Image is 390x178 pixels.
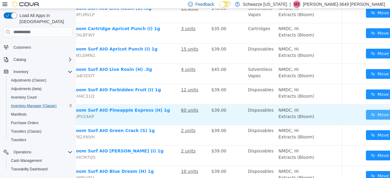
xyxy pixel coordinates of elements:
[1,55,75,64] button: Catalog
[6,119,75,127] button: Purchase Orders
[6,85,75,93] button: Adjustments (beta)
[9,166,73,173] span: Traceabilty Dashboard
[169,157,200,177] td: Disposables
[9,102,73,110] span: Inventory Manager (Classic)
[9,157,44,164] a: Cash Management
[105,58,119,63] u: 4 units
[11,44,34,51] a: Customers
[11,158,42,163] span: Cash Management
[202,119,238,131] span: NMDC, Hi Extracts (Bloom)
[9,94,73,101] span: Inventory Count
[294,1,300,8] span: M3
[6,93,75,102] button: Inventory Count
[290,40,318,50] button: icon: swapMove
[105,160,122,165] u: 10 units
[9,77,73,84] span: Adjustments (Classic)
[1,43,75,52] button: Customers
[290,101,318,111] button: icon: swapMove
[105,17,119,22] u: 3 units
[6,136,75,144] button: Transfers
[202,140,238,151] span: NMDC, Hi Extracts (Bloom)
[105,79,122,83] u: 12 units
[202,79,238,90] span: NMDC, Hi Extracts (Bloom)
[11,44,73,51] span: Customers
[105,99,122,104] u: 60 units
[169,14,200,35] td: Cartridges
[303,1,385,8] p: [PERSON_NAME]-3649 [PERSON_NAME]
[169,96,200,116] td: Disposables
[135,140,150,145] span: $39.00
[202,58,238,69] span: NMDC, Hi Extracts (Bloom)
[9,77,49,84] a: Adjustments (Classic)
[290,142,318,152] button: icon: swapMove
[9,94,39,101] a: Inventory Count
[11,68,73,75] span: Inventory
[6,165,75,173] button: Traceabilty Dashboard
[11,56,73,63] span: Catalog
[105,119,119,124] u: 2 units
[105,38,122,43] u: 15 units
[11,129,41,134] span: Transfers (Classic)
[169,55,200,75] td: Solventless Vapes
[135,99,150,104] span: $39.00
[11,56,28,63] button: Catalog
[202,99,238,110] span: NMDC, Hi Extracts (Bloom)
[13,150,31,155] span: Operations
[11,148,73,156] span: Operations
[6,102,75,110] button: Inventory Manager (Classic)
[9,85,44,92] a: Adjustments (beta)
[105,140,119,145] u: 2 units
[290,60,318,70] button: icon: swapMove
[6,110,75,119] button: Manifests
[13,57,26,62] span: Catalog
[289,1,291,8] p: |
[202,17,238,29] span: NMDC, Hi Extracts (Bloom)
[9,111,73,118] span: Manifests
[9,136,73,144] span: Transfers
[135,79,150,83] span: $39.00
[169,75,200,96] td: Disposables
[1,148,75,156] button: Operations
[290,19,318,29] button: icon: swapMove
[9,111,29,118] a: Manifests
[9,136,29,144] a: Transfers
[11,95,37,100] span: Inventory Count
[11,148,34,156] button: Operations
[17,12,73,25] span: Load All Apps in [GEOGRAPHIC_DATA]
[11,86,42,91] span: Adjustments (beta)
[9,102,59,110] a: Inventory Manager (Classic)
[9,166,50,173] a: Traceabilty Dashboard
[9,128,73,135] span: Transfers (Classic)
[195,1,214,7] span: Feedback
[169,35,200,55] td: Disposables
[135,160,150,165] span: $39.00
[11,78,46,83] span: Adjustments (Classic)
[169,137,200,157] td: Disposables
[135,119,150,124] span: $39.00
[9,119,73,127] span: Purchase Orders
[202,38,238,49] span: NMDC, Hi Extracts (Bloom)
[11,167,48,172] span: Traceabilty Dashboard
[290,162,318,172] button: icon: swapMove
[1,68,75,76] button: Inventory
[13,45,31,50] span: Customers
[6,127,75,136] button: Transfers (Classic)
[6,76,75,85] button: Adjustments (Classic)
[11,138,26,142] span: Transfers
[13,69,28,74] span: Inventory
[135,38,150,43] span: $39.00
[11,120,39,125] span: Purchase Orders
[11,103,57,108] span: Inventory Manager (Classic)
[9,85,73,92] span: Adjustments (beta)
[169,116,200,137] td: Disposables
[11,112,27,117] span: Manifests
[135,58,150,63] span: $45.00
[202,160,238,171] span: NMDC, Hi Extracts (Bloom)
[9,157,73,164] span: Cash Management
[219,1,232,8] input: Dark Mode
[12,1,40,7] img: Cova
[135,17,150,22] span: $35.00
[9,128,44,135] a: Transfers (Classic)
[293,1,300,8] div: Michael-3649 Morefield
